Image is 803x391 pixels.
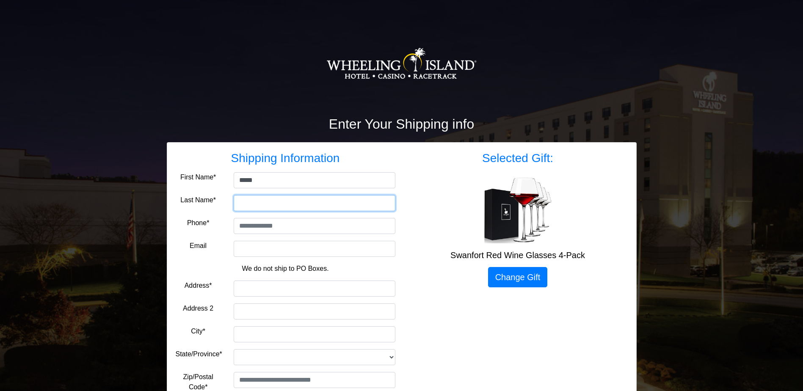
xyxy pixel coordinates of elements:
label: Email [190,241,207,251]
h3: Shipping Information [176,151,395,165]
label: Address* [185,281,212,291]
a: Change Gift [488,267,548,287]
label: City* [191,326,205,336]
label: Last Name* [180,195,216,205]
h3: Selected Gift: [408,151,628,165]
label: Phone* [187,218,210,228]
label: First Name* [180,172,216,182]
h5: Swanfort Red Wine Glasses 4-Pack [408,250,628,260]
img: Swanfort Red Wine Glasses 4-Pack [484,176,552,243]
h2: Enter Your Shipping info [167,116,637,132]
label: State/Province* [176,349,222,359]
p: We do not ship to PO Boxes. [182,264,389,274]
label: Address 2 [183,303,213,314]
img: Logo [326,21,477,106]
